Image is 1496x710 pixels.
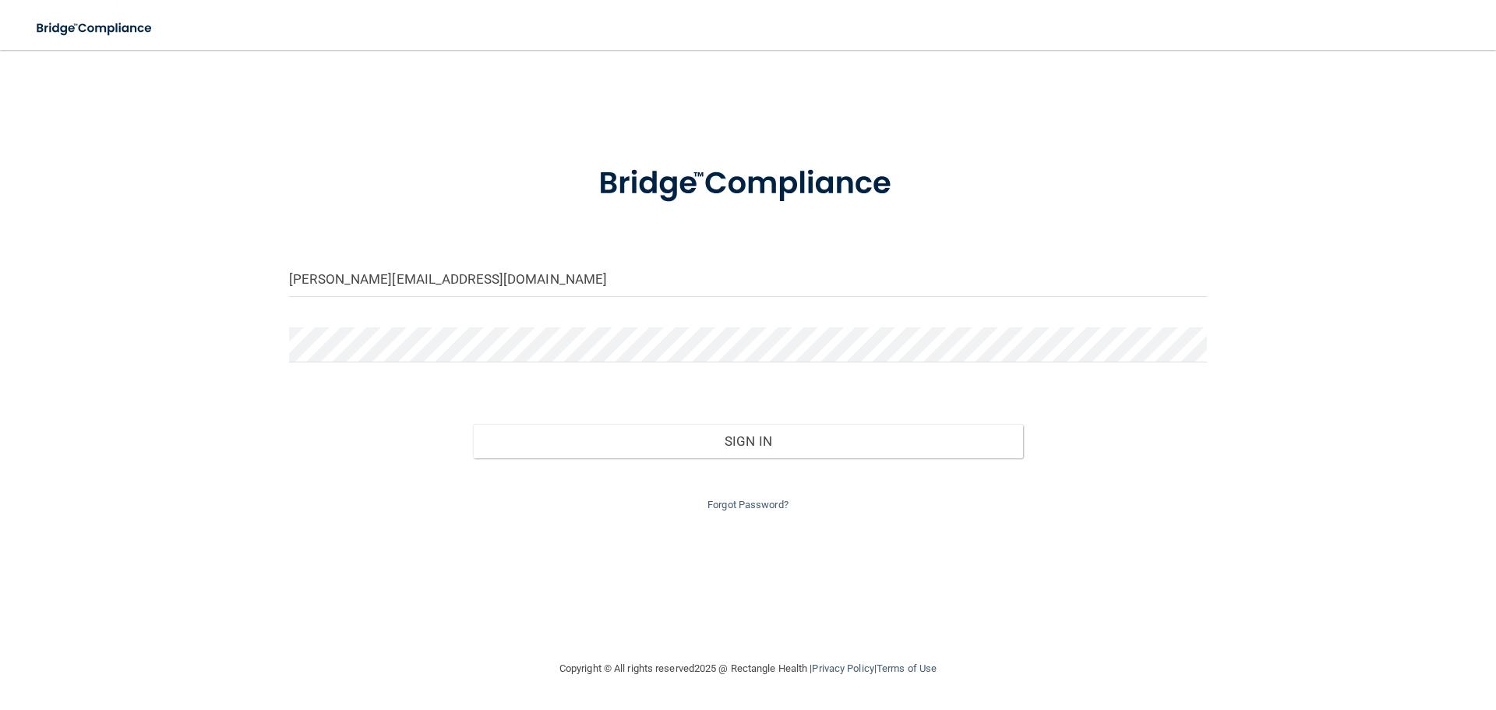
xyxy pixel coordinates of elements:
img: bridge_compliance_login_screen.278c3ca4.svg [566,143,930,224]
input: Email [289,262,1207,297]
a: Terms of Use [877,662,937,674]
a: Privacy Policy [812,662,873,674]
iframe: Drift Widget Chat Controller [1226,599,1477,662]
a: Forgot Password? [707,499,789,510]
div: Copyright © All rights reserved 2025 @ Rectangle Health | | [464,644,1032,694]
img: bridge_compliance_login_screen.278c3ca4.svg [23,12,167,44]
button: Sign In [473,424,1024,458]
